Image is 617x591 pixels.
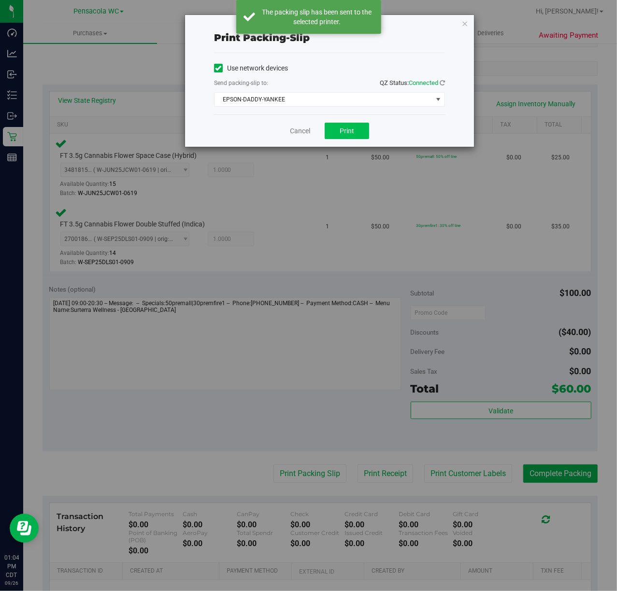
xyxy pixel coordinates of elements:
[214,79,268,87] label: Send packing-slip to:
[340,127,354,135] span: Print
[214,63,288,73] label: Use network devices
[409,79,438,86] span: Connected
[10,514,39,543] iframe: Resource center
[290,126,310,136] a: Cancel
[215,93,432,106] span: EPSON-DADDY-YANKEE
[325,123,369,139] button: Print
[260,7,374,27] div: The packing slip has been sent to the selected printer.
[214,32,310,43] span: Print packing-slip
[380,79,445,86] span: QZ Status:
[432,93,445,106] span: select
